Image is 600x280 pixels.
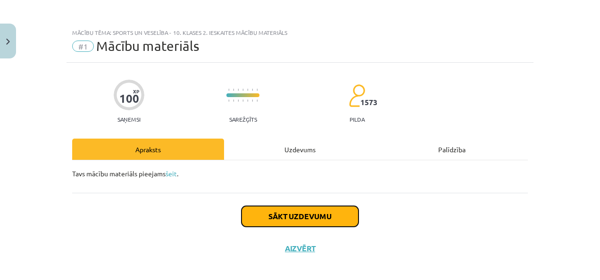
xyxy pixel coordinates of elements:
img: icon-close-lesson-0947bae3869378f0d4975bcd49f059093ad1ed9edebbc8119c70593378902aed.svg [6,39,10,45]
button: Aizvērt [282,244,318,253]
img: icon-short-line-57e1e144782c952c97e751825c79c345078a6d821885a25fce030b3d8c18986b.svg [257,99,258,102]
p: Saņemsi [114,116,144,123]
div: Palīdzība [376,139,528,160]
a: šeit [166,169,177,178]
div: Mācību tēma: Sports un veselība - 10. klases 2. ieskaites mācību materiāls [72,29,528,36]
img: icon-short-line-57e1e144782c952c97e751825c79c345078a6d821885a25fce030b3d8c18986b.svg [242,89,243,91]
span: XP [133,89,139,94]
img: icon-short-line-57e1e144782c952c97e751825c79c345078a6d821885a25fce030b3d8c18986b.svg [257,89,258,91]
span: 1573 [360,98,377,107]
p: Tavs mācību materiāls pieejams . [72,169,528,179]
div: 100 [119,92,139,105]
button: Sākt uzdevumu [242,206,358,227]
div: Uzdevums [224,139,376,160]
img: icon-short-line-57e1e144782c952c97e751825c79c345078a6d821885a25fce030b3d8c18986b.svg [252,99,253,102]
img: icon-short-line-57e1e144782c952c97e751825c79c345078a6d821885a25fce030b3d8c18986b.svg [228,89,229,91]
p: pilda [350,116,365,123]
img: icon-short-line-57e1e144782c952c97e751825c79c345078a6d821885a25fce030b3d8c18986b.svg [233,89,234,91]
span: Mācību materiāls [96,38,199,54]
img: icon-short-line-57e1e144782c952c97e751825c79c345078a6d821885a25fce030b3d8c18986b.svg [238,99,239,102]
img: icon-short-line-57e1e144782c952c97e751825c79c345078a6d821885a25fce030b3d8c18986b.svg [233,99,234,102]
span: #1 [72,41,94,52]
img: icon-short-line-57e1e144782c952c97e751825c79c345078a6d821885a25fce030b3d8c18986b.svg [242,99,243,102]
img: icon-short-line-57e1e144782c952c97e751825c79c345078a6d821885a25fce030b3d8c18986b.svg [252,89,253,91]
img: icon-short-line-57e1e144782c952c97e751825c79c345078a6d821885a25fce030b3d8c18986b.svg [247,99,248,102]
p: Sarežģīts [229,116,257,123]
img: icon-short-line-57e1e144782c952c97e751825c79c345078a6d821885a25fce030b3d8c18986b.svg [238,89,239,91]
img: students-c634bb4e5e11cddfef0936a35e636f08e4e9abd3cc4e673bd6f9a4125e45ecb1.svg [349,84,365,107]
img: icon-short-line-57e1e144782c952c97e751825c79c345078a6d821885a25fce030b3d8c18986b.svg [247,89,248,91]
img: icon-short-line-57e1e144782c952c97e751825c79c345078a6d821885a25fce030b3d8c18986b.svg [228,99,229,102]
div: Apraksts [72,139,224,160]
